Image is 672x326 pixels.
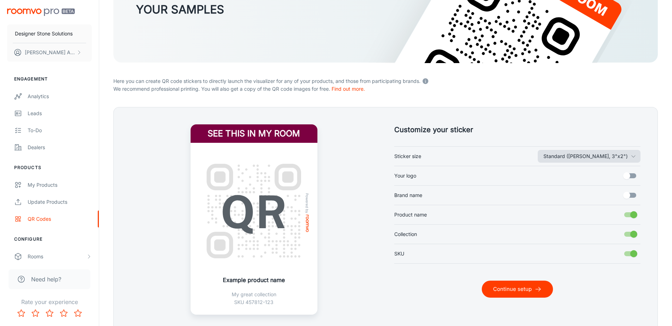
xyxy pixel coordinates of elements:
[394,191,422,199] span: Brand name
[223,291,285,298] p: My great collection
[394,124,641,135] h5: Customize your sticker
[43,306,57,320] button: Rate 3 star
[28,215,92,223] div: QR Codes
[538,150,640,163] button: Sticker size
[31,275,61,283] span: Need help?
[394,211,427,219] span: Product name
[15,30,73,38] p: Designer Stone Solutions
[223,298,285,306] p: SKU 457812-123
[57,306,71,320] button: Rate 4 star
[304,193,311,213] span: Powered by
[28,92,92,100] div: Analytics
[394,152,421,160] span: Sticker size
[28,253,86,260] div: Rooms
[113,76,658,85] p: Here you can create QR code stickers to directly launch the visualizer for any of your products, ...
[332,86,365,92] a: Find out more.
[25,49,75,56] p: [PERSON_NAME] Assi
[113,85,658,93] p: We recommend professional printing. You will also get a copy of the QR code images for free.
[199,156,309,266] img: QR Code Example
[28,198,92,206] div: Update Products
[191,124,317,143] h4: See this in my room
[394,230,417,238] span: Collection
[28,127,92,134] div: To-do
[223,276,285,284] p: Example product name
[28,144,92,151] div: Dealers
[7,43,92,62] button: [PERSON_NAME] Assi
[394,172,416,180] span: Your logo
[28,306,43,320] button: Rate 2 star
[7,9,75,16] img: Roomvo PRO Beta
[306,214,309,232] img: roomvo
[7,24,92,43] button: Designer Stone Solutions
[394,250,404,258] span: SKU
[28,181,92,189] div: My Products
[6,298,93,306] p: Rate your experience
[14,306,28,320] button: Rate 1 star
[28,109,92,117] div: Leads
[482,281,553,298] button: Continue setup
[71,306,85,320] button: Rate 5 star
